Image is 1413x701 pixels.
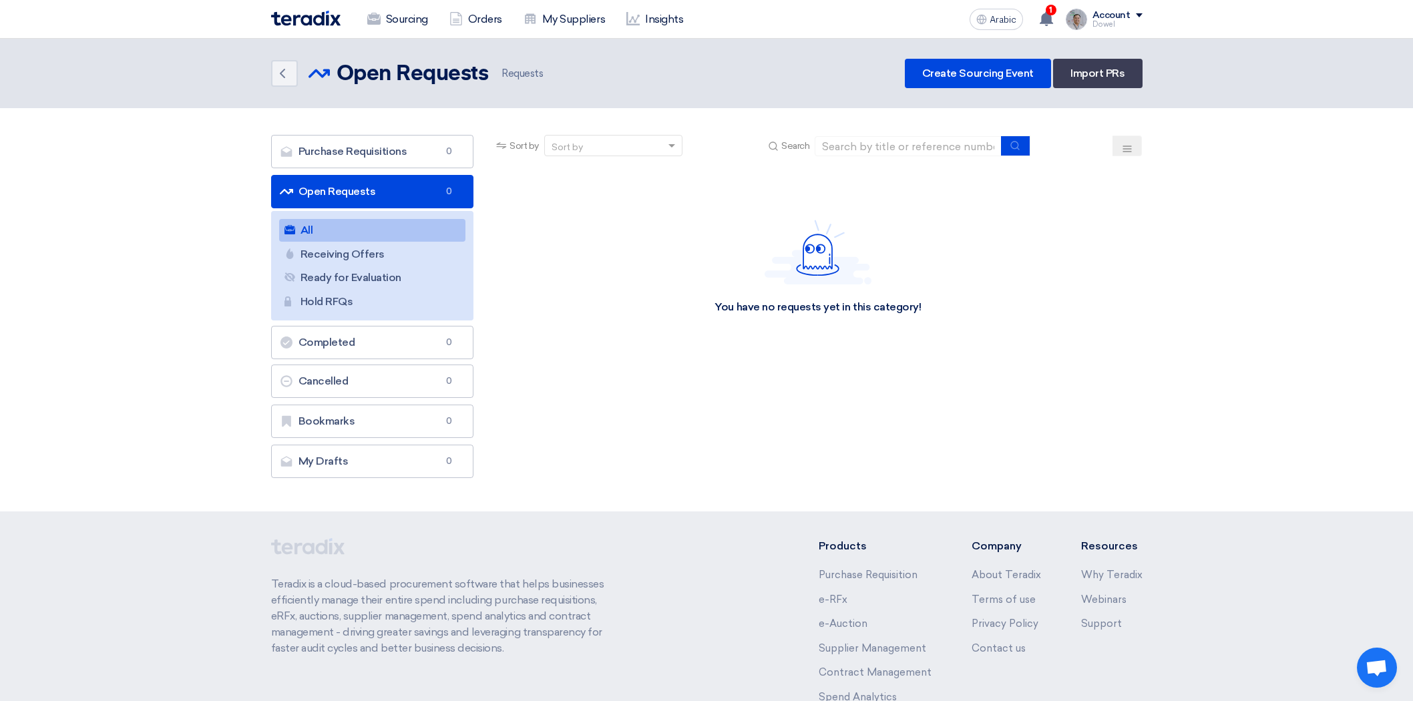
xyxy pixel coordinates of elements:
[271,577,604,654] font: Teradix is ​​a cloud-based procurement software that helps businesses efficiently manage their en...
[819,569,918,581] a: Purchase Requisition
[271,445,474,478] a: My Drafts0
[337,63,489,85] font: Open Requests
[271,175,474,208] a: Open Requests0
[271,135,474,168] a: Purchase Requisitions0
[765,220,871,284] img: Hello
[990,14,1016,25] font: Arabic
[510,140,539,152] font: Sort by
[972,569,1041,581] a: About Teradix
[513,5,616,34] a: My Suppliers
[446,456,452,466] font: 0
[300,248,385,260] font: Receiving Offers
[715,300,921,314] div: You have no requests yet in this category!
[298,375,349,387] font: Cancelled
[1049,5,1052,15] font: 1
[298,185,376,198] font: Open Requests
[819,642,926,654] a: Supplier Management
[1081,539,1138,552] font: Resources
[298,415,355,427] font: Bookmarks
[446,416,452,426] font: 0
[446,376,452,386] font: 0
[298,336,355,348] font: Completed
[298,145,407,158] font: Purchase Requisitions
[819,594,847,606] a: e-RFx
[446,337,452,347] font: 0
[1053,59,1142,88] a: Import PRs
[300,271,401,284] font: Ready for Evaluation
[271,326,474,359] a: Completed0
[1092,20,1115,29] font: Dowel
[446,186,452,196] font: 0
[1066,9,1087,30] img: IMG_1753965247717.jpg
[815,136,1002,156] input: Search by title or reference number
[616,5,694,34] a: Insights
[1070,67,1125,79] font: Import PRs
[972,594,1036,606] a: Terms of use
[1081,618,1122,630] a: Support
[271,365,474,398] a: Cancelled0
[386,13,428,25] font: Sourcing
[1081,594,1127,606] a: Webinars
[970,9,1023,30] button: Arabic
[552,142,583,153] font: Sort by
[542,13,605,25] font: My Suppliers
[972,618,1038,630] a: Privacy Policy
[922,67,1034,79] font: Create Sourcing Event
[446,146,452,156] font: 0
[271,405,474,438] a: Bookmarks0
[501,67,543,79] font: Requests
[781,140,809,152] font: Search
[819,666,932,678] a: Contract Management
[1081,569,1143,581] a: Why Teradix
[300,224,313,236] font: All
[1357,648,1397,688] a: Open chat
[468,13,502,25] font: Orders
[645,13,683,25] font: Insights
[819,539,867,552] font: Products
[439,5,513,34] a: Orders
[298,455,349,467] font: My Drafts
[1092,9,1131,21] font: Account
[271,11,341,26] img: Teradix logo
[972,539,1022,552] font: Company
[819,618,867,630] a: e-Auction
[972,642,1026,654] a: Contact us
[300,295,353,308] font: Hold RFQs
[357,5,439,34] a: Sourcing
